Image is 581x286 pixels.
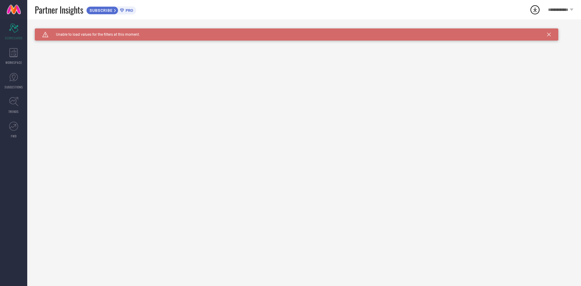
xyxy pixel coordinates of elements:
[5,36,23,40] span: SCORECARDS
[530,4,540,15] div: Open download list
[87,8,114,13] span: SUBSCRIBE
[86,5,136,15] a: SUBSCRIBEPRO
[35,28,573,33] div: Unable to load filters at this moment. Please try later.
[35,4,83,16] span: Partner Insights
[11,134,17,138] span: FWD
[124,8,133,13] span: PRO
[5,60,22,65] span: WORKSPACE
[5,85,23,89] span: SUGGESTIONS
[48,32,140,37] span: Unable to load values for the filters at this moment.
[8,109,19,114] span: TRENDS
